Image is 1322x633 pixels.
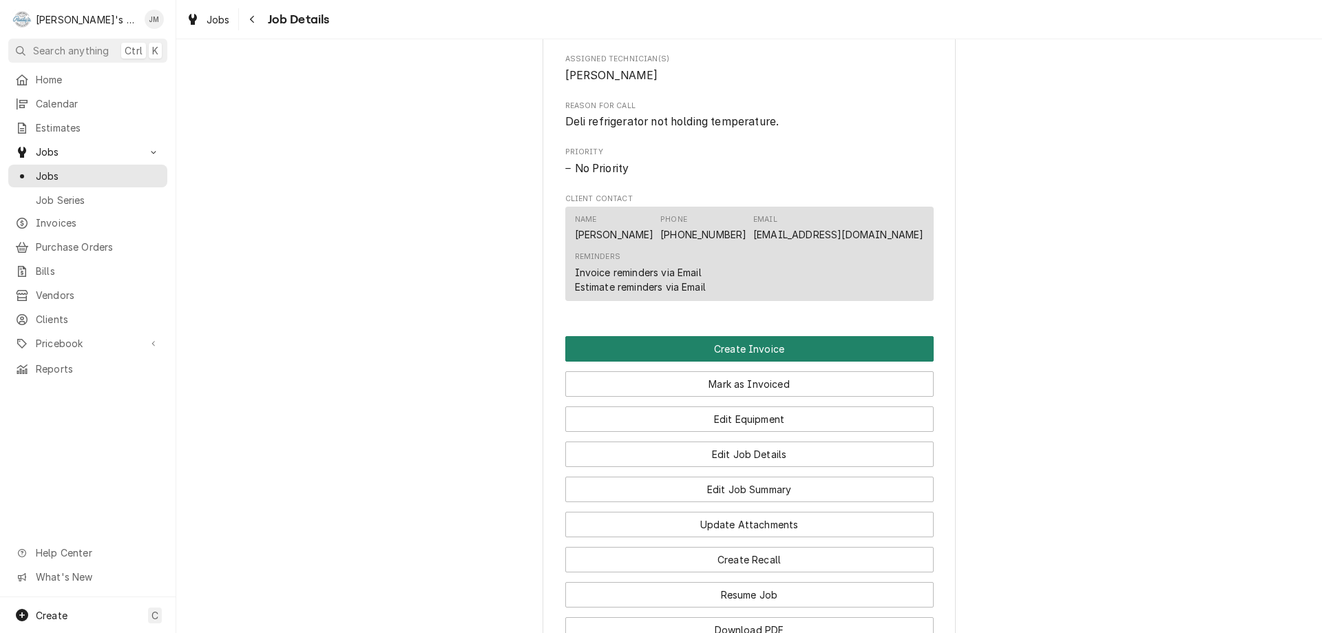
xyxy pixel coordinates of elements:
button: Navigate back [242,8,264,30]
a: Purchase Orders [8,236,167,258]
div: Priority [565,147,934,176]
span: Job Series [36,193,160,207]
div: Reminders [575,251,706,293]
div: Button Group Row [565,397,934,432]
div: Estimate reminders via Email [575,280,706,294]
div: Email [753,214,923,242]
button: Create Recall [565,547,934,572]
span: Jobs [207,12,230,27]
div: Client Contact List [565,207,934,307]
button: Edit Job Details [565,442,934,467]
span: Search anything [33,43,109,58]
div: Reminders [575,251,620,262]
div: Invoice reminders via Email [575,265,702,280]
div: Reason For Call [565,101,934,130]
div: Email [753,214,777,225]
span: Priority [565,160,934,177]
button: Resume Job [565,582,934,608]
span: Assigned Technician(s) [565,54,934,65]
a: Home [8,68,167,91]
span: Reports [36,362,160,376]
div: [PERSON_NAME]'s Commercial Refrigeration [36,12,137,27]
div: Button Group Row [565,432,934,467]
div: Name [575,214,654,242]
div: Name [575,214,597,225]
button: Create Invoice [565,336,934,362]
span: C [151,608,158,623]
span: Purchase Orders [36,240,160,254]
div: Button Group Row [565,572,934,608]
span: Vendors [36,288,160,302]
div: Button Group Row [565,336,934,362]
span: Jobs [36,169,160,183]
span: Jobs [36,145,140,159]
span: [PERSON_NAME] [565,69,658,82]
a: Jobs [8,165,167,187]
span: Invoices [36,216,160,230]
a: Invoices [8,211,167,234]
a: Job Series [8,189,167,211]
span: Job Details [264,10,330,29]
a: Reports [8,357,167,380]
div: Button Group Row [565,467,934,502]
div: [PERSON_NAME] [575,227,654,242]
span: Help Center [36,546,159,560]
button: Edit Equipment [565,406,934,432]
a: [EMAIL_ADDRESS][DOMAIN_NAME] [753,229,923,240]
span: Priority [565,147,934,158]
div: Button Group Row [565,537,934,572]
div: No Priority [565,160,934,177]
span: Calendar [36,96,160,111]
a: Vendors [8,284,167,307]
div: Rudy's Commercial Refrigeration's Avatar [12,10,32,29]
span: Pricebook [36,336,140,351]
a: Clients [8,308,167,331]
span: Ctrl [125,43,143,58]
div: Jim McIntyre's Avatar [145,10,164,29]
span: K [152,43,158,58]
a: Go to What's New [8,565,167,588]
button: Search anythingCtrlK [8,39,167,63]
a: Calendar [8,92,167,115]
a: Go to Help Center [8,541,167,564]
button: Mark as Invoiced [565,371,934,397]
span: Create [36,610,67,621]
div: R [12,10,32,29]
button: Edit Job Summary [565,477,934,502]
div: Phone [660,214,687,225]
a: Bills [8,260,167,282]
div: Button Group Row [565,362,934,397]
a: Go to Jobs [8,141,167,163]
span: Home [36,72,160,87]
a: Estimates [8,116,167,139]
span: Reason For Call [565,114,934,130]
span: Reason For Call [565,101,934,112]
div: Client Contact [565,194,934,307]
span: Deli refrigerator not holding temperature. [565,115,779,128]
span: Client Contact [565,194,934,205]
div: Assigned Technician(s) [565,54,934,83]
div: Button Group Row [565,502,934,537]
span: What's New [36,570,159,584]
a: Go to Pricebook [8,332,167,355]
span: Clients [36,312,160,326]
button: Update Attachments [565,512,934,537]
div: Phone [660,214,746,242]
a: [PHONE_NUMBER] [660,229,746,240]
a: Jobs [180,8,235,31]
span: Assigned Technician(s) [565,68,934,84]
div: JM [145,10,164,29]
div: Contact [565,207,934,301]
span: Bills [36,264,160,278]
span: Estimates [36,121,160,135]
